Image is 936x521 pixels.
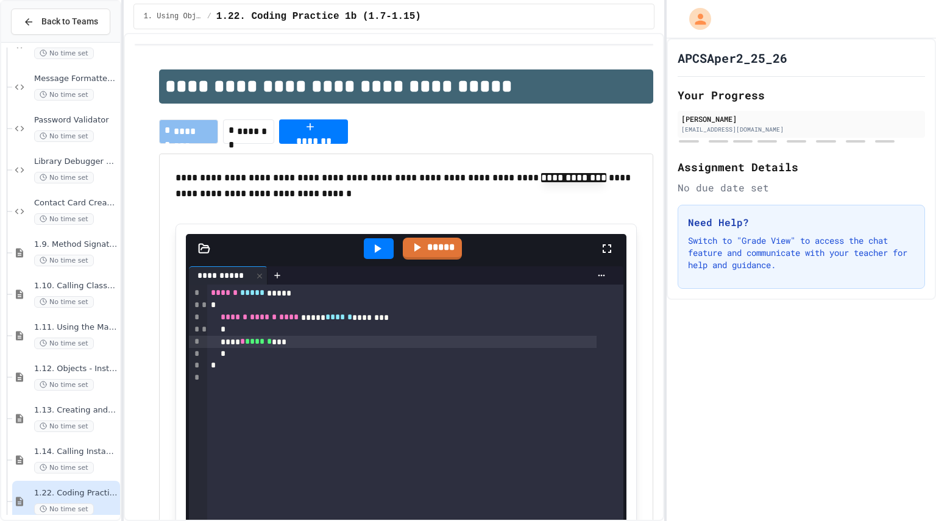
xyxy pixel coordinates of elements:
[678,87,925,104] h2: Your Progress
[34,338,94,349] span: No time set
[34,296,94,308] span: No time set
[34,157,118,167] span: Library Debugger Challenge
[678,49,787,66] h1: APCSAper2_25_26
[34,74,118,84] span: Message Formatter Fixer
[34,488,118,498] span: 1.22. Coding Practice 1b (1.7-1.15)
[34,172,94,183] span: No time set
[144,12,202,21] span: 1. Using Objects and Methods
[34,239,118,250] span: 1.9. Method Signatures
[41,15,98,28] span: Back to Teams
[34,462,94,473] span: No time set
[207,12,211,21] span: /
[681,113,921,124] div: [PERSON_NAME]
[34,405,118,416] span: 1.13. Creating and Initializing Objects: Constructors
[34,281,118,291] span: 1.10. Calling Class Methods
[34,379,94,391] span: No time set
[34,48,94,59] span: No time set
[688,215,915,230] h3: Need Help?
[34,420,94,432] span: No time set
[678,158,925,175] h2: Assignment Details
[216,9,421,24] span: 1.22. Coding Practice 1b (1.7-1.15)
[676,5,714,33] div: My Account
[34,89,94,101] span: No time set
[34,503,94,515] span: No time set
[688,235,915,271] p: Switch to "Grade View" to access the chat feature and communicate with your teacher for help and ...
[34,115,118,126] span: Password Validator
[34,364,118,374] span: 1.12. Objects - Instances of Classes
[34,198,118,208] span: Contact Card Creator
[11,9,110,35] button: Back to Teams
[34,130,94,142] span: No time set
[34,447,118,457] span: 1.14. Calling Instance Methods
[34,322,118,333] span: 1.11. Using the Math Class
[34,255,94,266] span: No time set
[681,125,921,134] div: [EMAIL_ADDRESS][DOMAIN_NAME]
[678,180,925,195] div: No due date set
[34,213,94,225] span: No time set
